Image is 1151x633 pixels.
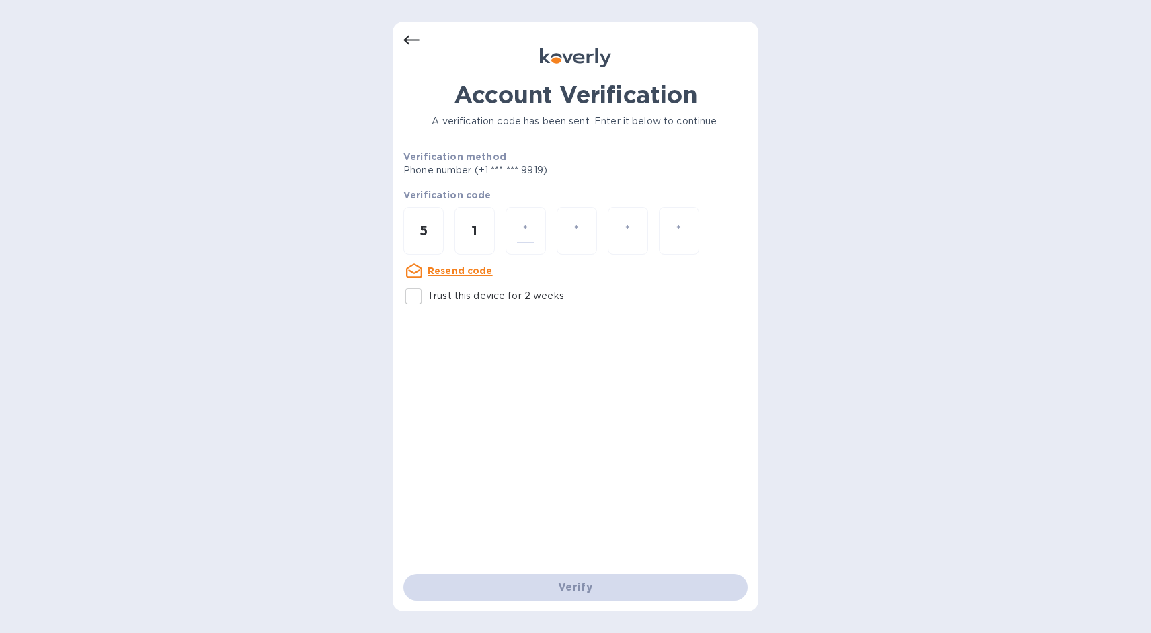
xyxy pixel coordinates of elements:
p: Verification code [403,188,748,202]
p: Trust this device for 2 weeks [428,289,564,303]
u: Resend code [428,265,493,276]
p: Phone number (+1 *** *** 9919) [403,163,650,177]
h1: Account Verification [403,81,748,109]
p: A verification code has been sent. Enter it below to continue. [403,114,748,128]
b: Verification method [403,151,506,162]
